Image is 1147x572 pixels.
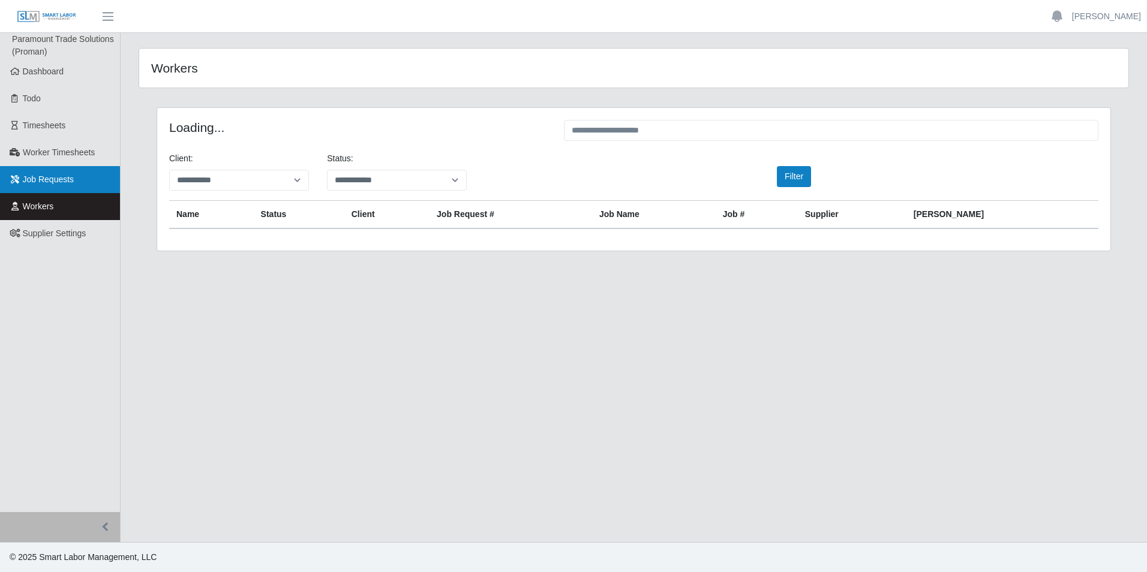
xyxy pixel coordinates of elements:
th: Name [169,201,254,229]
span: Workers [23,201,54,211]
th: Status [254,201,344,229]
h4: Workers [151,61,543,76]
label: Status: [327,152,353,165]
span: Supplier Settings [23,228,86,238]
button: Filter [777,166,811,187]
span: © 2025 Smart Labor Management, LLC [10,552,157,562]
th: [PERSON_NAME] [906,201,1098,229]
span: Todo [23,94,41,103]
th: Job Request # [430,201,592,229]
th: Job Name [592,201,716,229]
th: Client [344,201,430,229]
span: Worker Timesheets [23,147,95,157]
span: Paramount Trade Solutions (Proman) [12,34,114,56]
span: Timesheets [23,121,66,130]
label: Client: [169,152,193,165]
th: Supplier [798,201,906,229]
h4: Loading... [169,120,546,135]
img: SLM Logo [17,10,77,23]
a: [PERSON_NAME] [1072,10,1141,23]
span: Dashboard [23,67,64,76]
th: Job # [716,201,798,229]
span: Job Requests [23,174,74,184]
